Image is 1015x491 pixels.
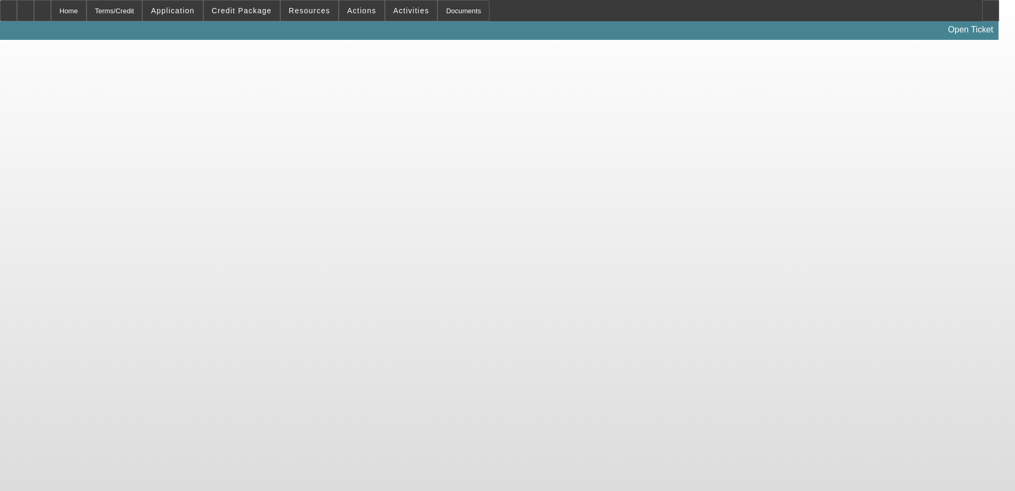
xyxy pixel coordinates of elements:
span: Activities [393,6,429,15]
button: Activities [385,1,437,21]
button: Actions [339,1,384,21]
span: Credit Package [212,6,272,15]
span: Actions [347,6,376,15]
span: Application [151,6,194,15]
button: Resources [281,1,338,21]
button: Credit Package [204,1,280,21]
span: Resources [289,6,330,15]
button: Application [143,1,202,21]
a: Open Ticket [944,21,997,39]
